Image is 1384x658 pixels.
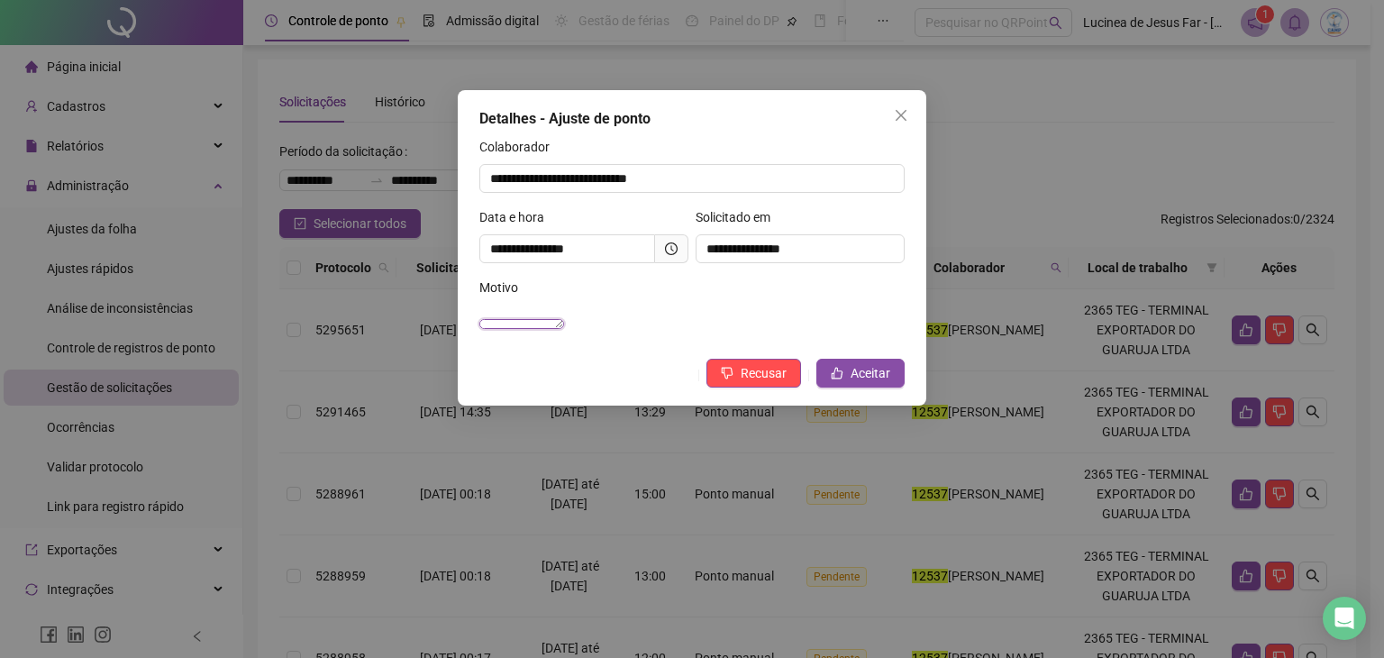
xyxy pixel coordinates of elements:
label: Data e hora [479,207,556,227]
button: Aceitar [816,359,905,388]
button: Close [887,101,915,130]
label: Solicitado em [696,207,782,227]
label: Colaborador [479,137,561,157]
span: Recusar [741,363,787,383]
div: Detalhes - Ajuste de ponto [479,108,905,130]
span: Aceitar [851,363,890,383]
span: clock-circle [665,242,678,255]
div: Open Intercom Messenger [1323,597,1366,640]
span: like [831,367,843,379]
span: close [894,108,908,123]
button: Recusar [706,359,801,388]
span: dislike [721,367,733,379]
label: Motivo [479,278,530,297]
